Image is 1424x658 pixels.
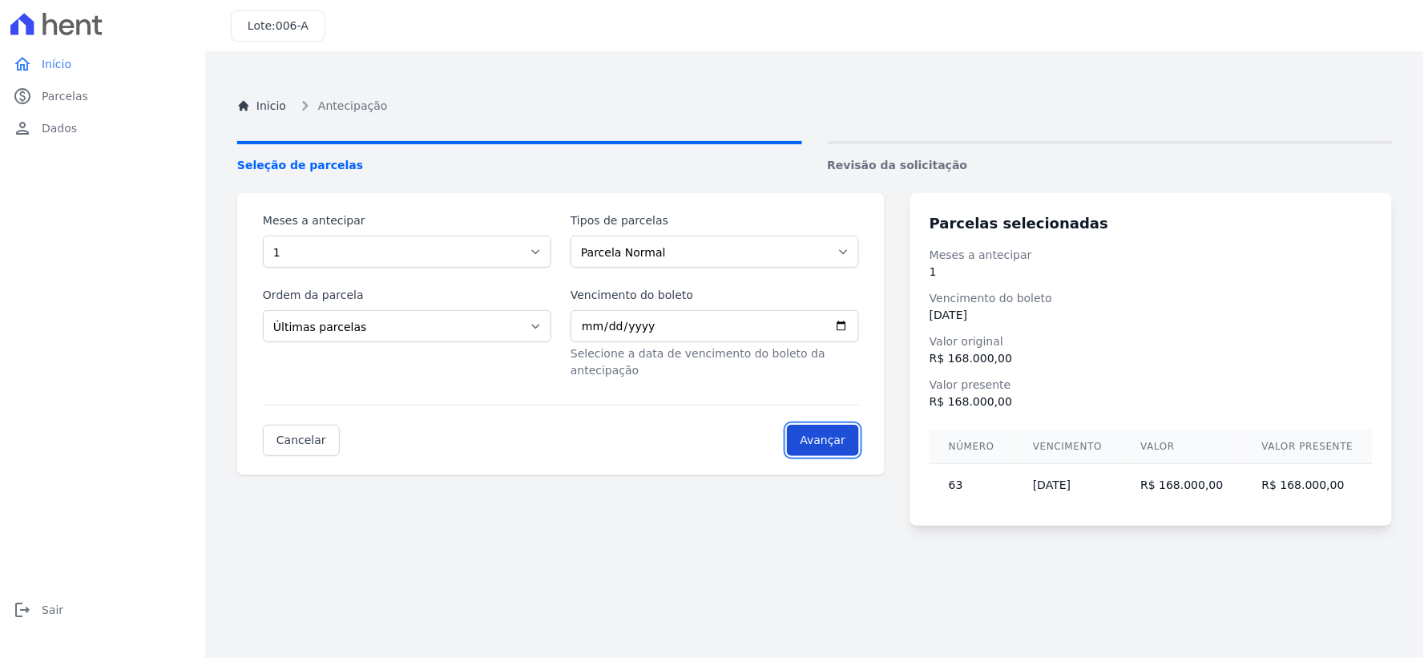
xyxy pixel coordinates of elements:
p: Selecione a data de vencimento do boleto da antecipação [571,345,859,379]
dt: Valor presente [930,377,1373,394]
nav: Breadcrumb [237,96,1392,115]
a: personDados [6,112,199,144]
dd: [DATE] [930,307,1373,324]
i: logout [13,600,32,620]
dt: Meses a antecipar [930,247,1373,264]
label: Tipos de parcelas [571,212,859,229]
input: Avançar [787,425,860,456]
i: home [13,54,32,74]
th: Número [930,430,1014,464]
a: logoutSair [6,594,199,626]
span: Revisão da solicitação [828,157,1393,174]
label: Vencimento do boleto [571,287,859,304]
a: Inicio [237,98,286,115]
a: homeInício [6,48,199,80]
th: Valor presente [1243,430,1373,464]
nav: Progress [237,141,1392,174]
dd: R$ 168.000,00 [930,350,1373,367]
a: Cancelar [263,425,340,456]
td: R$ 168.000,00 [1122,464,1243,507]
span: Parcelas [42,88,88,104]
label: Ordem da parcela [263,287,551,304]
td: [DATE] [1014,464,1121,507]
span: Sair [42,602,63,618]
span: Início [42,56,71,72]
th: Vencimento [1014,430,1121,464]
h3: Parcelas selecionadas [930,212,1373,234]
i: person [13,119,32,138]
dd: 1 [930,264,1373,281]
dt: Vencimento do boleto [930,290,1373,307]
span: Seleção de parcelas [237,157,802,174]
span: 006-A [276,19,309,32]
dt: Valor original [930,333,1373,350]
dd: R$ 168.000,00 [930,394,1373,410]
th: Valor [1122,430,1243,464]
a: paidParcelas [6,80,199,112]
td: 63 [930,464,1014,507]
label: Meses a antecipar [263,212,551,229]
h3: Lote: [248,18,309,34]
td: R$ 168.000,00 [1243,464,1373,507]
i: paid [13,87,32,106]
span: Dados [42,120,77,136]
span: Antecipação [318,98,387,115]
